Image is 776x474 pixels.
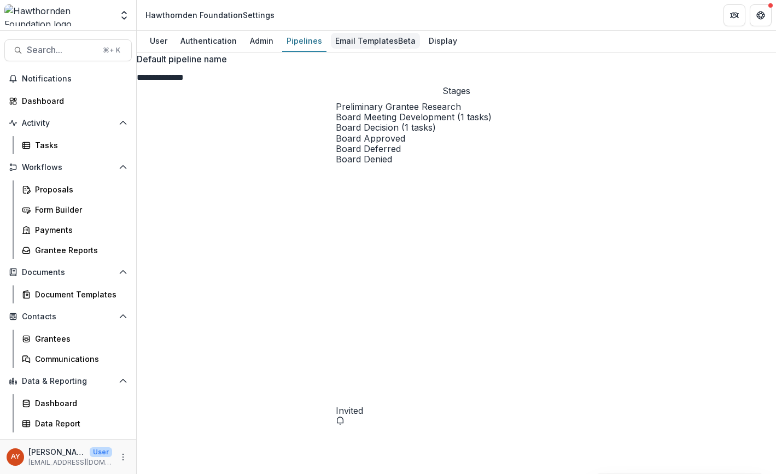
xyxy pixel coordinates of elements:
div: Dashboard [35,397,123,409]
a: Data Report [17,414,132,432]
button: Search... [4,39,132,61]
button: Open Data & Reporting [4,372,132,390]
div: Grantees [35,333,123,344]
div: Authentication [176,33,241,49]
a: Proposals [17,180,132,198]
a: Dashboard [17,394,132,412]
span: Board Meeting Development (1 tasks) [336,112,577,122]
button: Open entity switcher [116,4,132,26]
button: Open Contacts [4,308,132,325]
p: [PERSON_NAME] [28,446,85,458]
img: Hawthornden Foundation logo [4,4,112,26]
span: Documents [22,268,114,277]
div: Grantee Reports [35,244,123,256]
span: Invited [336,406,577,416]
div: Form Builder [35,204,123,215]
a: Payments [17,221,132,239]
span: Workflows [22,163,114,172]
a: Dashboard [4,92,132,110]
a: User [145,31,172,52]
nav: breadcrumb [141,7,279,23]
div: Pipelines [282,33,326,49]
a: Grantees [17,330,132,348]
span: Preliminary Grantee Research [336,102,577,112]
button: More [116,450,130,464]
a: Communications [17,350,132,368]
div: Communications [35,353,123,365]
span: Board Decision (1 tasks) [336,122,577,133]
a: Authentication [176,31,241,52]
a: Pipelines [282,31,326,52]
button: Notifications [4,70,132,87]
a: Admin [246,31,278,52]
div: User [145,33,172,49]
span: Contacts [22,312,114,321]
label: Default pipeline name [137,52,769,66]
div: Hawthornden Foundation Settings [145,9,275,21]
div: Tasks [35,139,123,151]
div: Admin [246,33,278,49]
div: Proposals [35,184,123,195]
div: Dashboard [22,95,123,107]
p: Stages [442,84,470,97]
span: Search... [27,45,96,55]
span: Notifications [22,74,127,84]
span: Board Denied [336,154,577,165]
span: Board Deferred [336,144,577,154]
p: User [90,447,112,457]
div: Data Report [35,418,123,429]
button: Open Documents [4,264,132,281]
div: Display [424,33,462,49]
a: Grantee Reports [17,241,132,259]
div: ⌘ + K [101,44,122,56]
button: Open Activity [4,114,132,132]
span: Board Approved [336,133,577,144]
span: Data & Reporting [22,377,114,386]
div: Email Templates [331,33,420,49]
div: Document Templates [35,289,123,300]
div: Payments [35,224,123,236]
a: Email Templates Beta [331,31,420,52]
p: [EMAIL_ADDRESS][DOMAIN_NAME] [28,458,112,467]
a: Tasks [17,136,132,154]
span: Beta [398,35,416,46]
button: Get Help [750,4,772,26]
button: Partners [724,4,745,26]
a: Display [424,31,462,52]
a: Document Templates [17,285,132,303]
span: Activity [22,119,114,128]
a: Form Builder [17,201,132,219]
div: Andreas Yuíza [11,453,20,460]
button: Open Workflows [4,159,132,176]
